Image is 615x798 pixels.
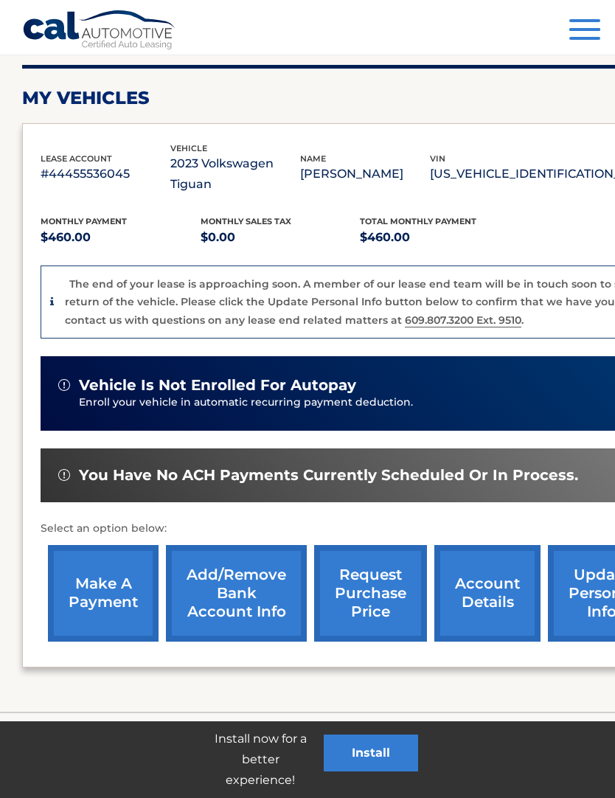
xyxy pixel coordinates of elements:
button: Menu [569,19,600,44]
span: Total Monthly Payment [360,216,476,226]
a: Add/Remove bank account info [166,545,307,642]
span: vin [430,153,445,164]
span: Monthly Payment [41,216,127,226]
span: Monthly sales Tax [201,216,291,226]
button: Install [324,735,418,771]
a: account details [434,545,541,642]
p: 2023 Volkswagen Tiguan [170,153,300,195]
span: vehicle is not enrolled for autopay [79,376,356,395]
p: $0.00 [201,227,361,248]
span: lease account [41,153,112,164]
h2: my vehicles [22,87,150,109]
img: alert-white.svg [58,469,70,481]
span: vehicle [170,143,207,153]
a: request purchase price [314,545,427,642]
p: #44455536045 [41,164,170,184]
p: $460.00 [360,227,520,248]
span: You have no ACH payments currently scheduled or in process. [79,466,578,485]
span: name [300,153,326,164]
a: make a payment [48,545,159,642]
p: Install now for a better experience! [197,729,324,791]
p: If you need assistance, please contact us at: or email us at [22,718,593,765]
img: alert-white.svg [58,379,70,391]
p: $460.00 [41,227,201,248]
p: [PERSON_NAME] [300,164,430,184]
a: Cal Automotive [22,10,177,52]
